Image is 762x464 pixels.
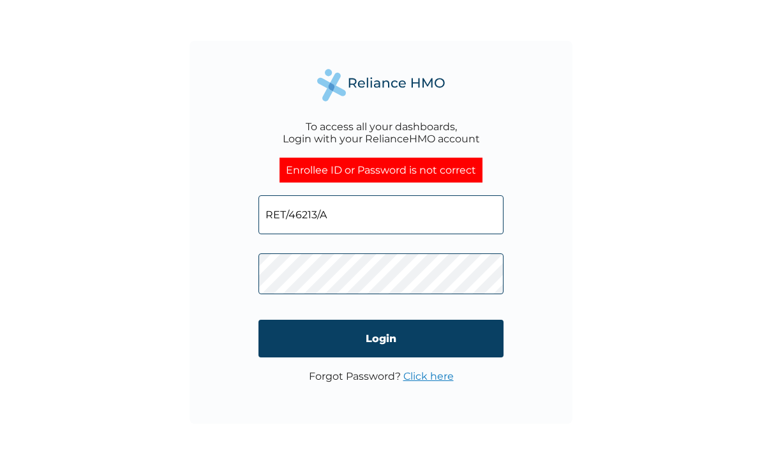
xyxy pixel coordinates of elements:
div: To access all your dashboards, Login with your RelianceHMO account [283,121,480,145]
div: Enrollee ID or Password is not correct [280,158,482,183]
img: Reliance Health's Logo [317,69,445,101]
input: Login [258,320,504,357]
input: Email address or HMO ID [258,195,504,234]
p: Forgot Password? [309,370,454,382]
a: Click here [403,370,454,382]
